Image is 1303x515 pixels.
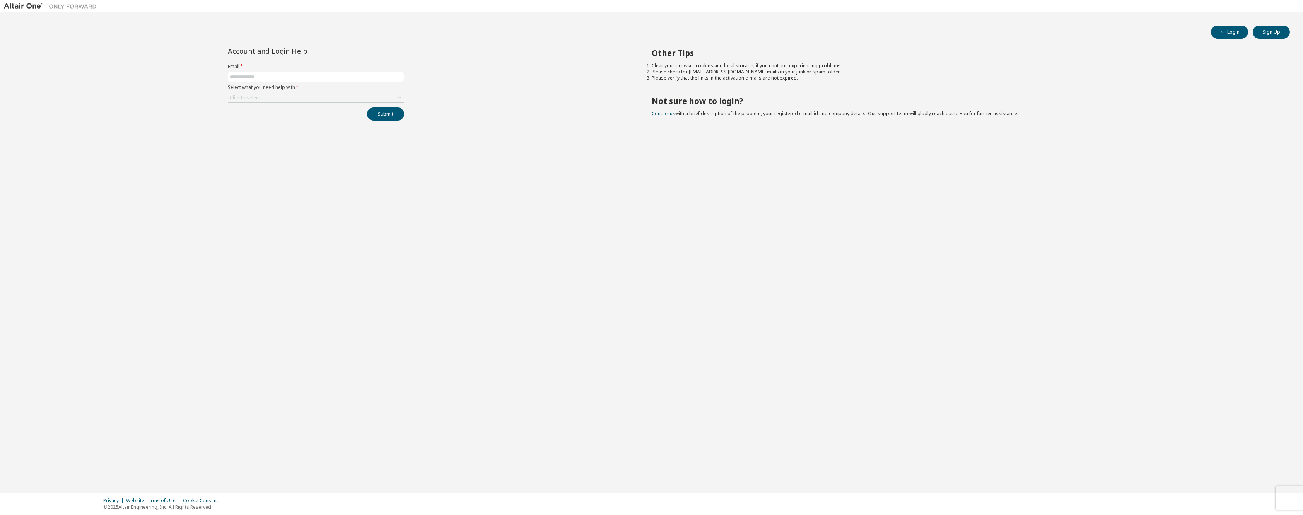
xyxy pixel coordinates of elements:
label: Email [228,63,404,70]
label: Select what you need help with [228,84,404,90]
h2: Not sure how to login? [652,96,1276,106]
button: Sign Up [1253,26,1290,39]
div: Privacy [103,498,126,504]
button: Submit [367,107,404,121]
div: Click to select [230,95,260,101]
a: Contact us [652,110,675,117]
h2: Other Tips [652,48,1276,58]
span: with a brief description of the problem, your registered e-mail id and company details. Our suppo... [652,110,1018,117]
button: Login [1211,26,1248,39]
div: Account and Login Help [228,48,369,54]
li: Please check for [EMAIL_ADDRESS][DOMAIN_NAME] mails in your junk or spam folder. [652,69,1276,75]
img: Altair One [4,2,101,10]
li: Please verify that the links in the activation e-mails are not expired. [652,75,1276,81]
div: Click to select [228,93,404,102]
p: © 2025 Altair Engineering, Inc. All Rights Reserved. [103,504,223,510]
li: Clear your browser cookies and local storage, if you continue experiencing problems. [652,63,1276,69]
div: Website Terms of Use [126,498,183,504]
div: Cookie Consent [183,498,223,504]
